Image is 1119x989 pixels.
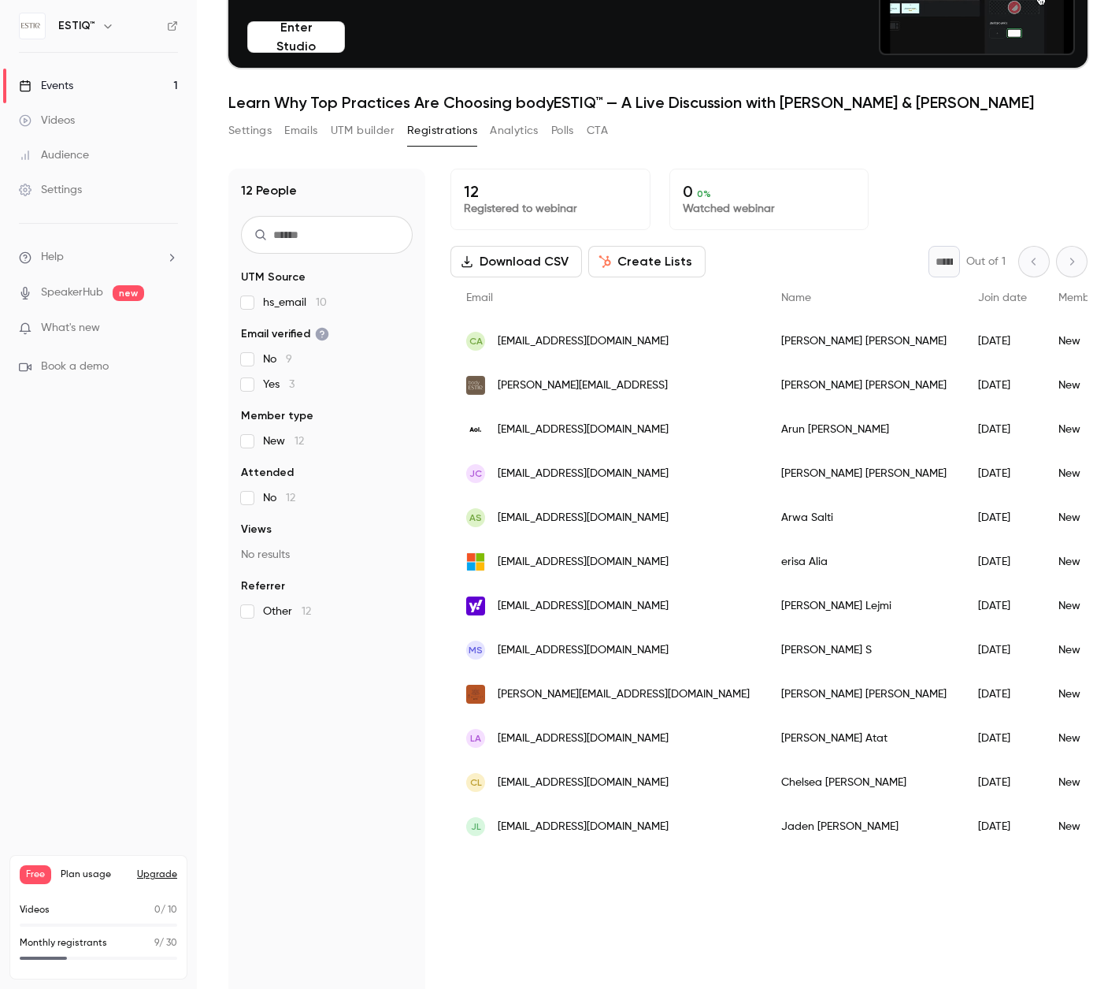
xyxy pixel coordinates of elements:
[241,547,413,563] p: No results
[246,6,276,36] button: Home
[498,819,669,835] span: [EMAIL_ADDRESS][DOMAIN_NAME]
[466,597,485,615] img: yahoo.fr
[587,118,608,143] button: CTA
[962,540,1043,584] div: [DATE]
[247,21,345,53] button: Enter Studio
[765,760,962,805] div: Chelsea [PERSON_NAME]
[41,320,100,336] span: What's new
[498,642,669,659] span: [EMAIL_ADDRESS][DOMAIN_NAME]
[469,511,482,525] span: AS
[765,716,962,760] div: [PERSON_NAME] Atat
[263,295,327,310] span: hs_email
[41,249,64,266] span: Help
[263,377,295,392] span: Yes
[962,363,1043,407] div: [DATE]
[765,540,962,584] div: erisa Alia
[228,118,272,143] button: Settings
[962,319,1043,363] div: [DATE]
[241,181,297,200] h1: 12 People
[19,113,75,128] div: Videos
[464,201,637,217] p: Registered to webinar
[469,467,482,481] span: JC
[316,297,327,308] span: 10
[25,162,217,178] div: Give the team a way to reach you:
[683,201,856,217] p: Watched webinar
[263,351,292,367] span: No
[19,147,89,163] div: Audience
[765,363,962,407] div: [PERSON_NAME] [PERSON_NAME]
[498,510,669,526] span: [EMAIL_ADDRESS][DOMAIN_NAME]
[765,805,962,849] div: Jaden [PERSON_NAME]
[466,552,485,571] img: outlook.com
[551,118,574,143] button: Polls
[962,452,1043,496] div: [DATE]
[241,270,306,285] span: UTM Source
[765,672,962,716] div: [PERSON_NAME] [PERSON_NAME]
[241,578,285,594] span: Referrer
[966,254,1006,270] p: Out of 1
[13,331,258,411] div: Hello,the channel is the page where you can publish all your upcoming events and replays[PERSON_N...
[498,333,669,350] span: [EMAIL_ADDRESS][DOMAIN_NAME]
[464,182,637,201] p: 12
[498,775,669,791] span: [EMAIL_ADDRESS][DOMAIN_NAME]
[962,407,1043,452] div: [DATE]
[498,377,668,394] span: [PERSON_NAME][EMAIL_ADDRESS]
[32,240,283,256] input: Enter your email
[466,292,493,303] span: Email
[13,189,302,295] div: Operator says…
[19,78,73,94] div: Events
[100,516,113,529] button: Start recording
[113,285,144,301] span: new
[13,483,302,510] textarea: Message…
[50,516,62,529] button: Gif picker
[407,118,477,143] button: Registrations
[57,91,302,140] div: What is a "Channel", is this the company profile?
[41,284,103,301] a: SpeakerHub
[61,868,128,881] span: Plan usage
[13,153,302,189] div: Operator says…
[466,420,485,439] img: aol.com
[289,379,295,390] span: 3
[765,407,962,452] div: Arun [PERSON_NAME]
[470,731,481,745] span: LA
[241,326,329,342] span: Email verified
[781,292,811,303] span: Name
[498,731,669,747] span: [EMAIL_ADDRESS][DOMAIN_NAME]
[20,936,107,950] p: Monthly registrants
[978,292,1027,303] span: Join date
[962,672,1043,716] div: [DATE]
[450,246,582,277] button: Download CSV
[154,903,177,917] p: / 10
[13,295,302,331] div: Salim says…
[697,188,711,199] span: 0 %
[263,604,311,619] span: Other
[154,936,177,950] p: / 30
[24,516,37,529] button: Emoji picker
[765,496,962,540] div: Arwa Salti
[241,408,313,424] span: Member type
[13,331,302,446] div: Salim says…
[284,118,317,143] button: Emails
[765,628,962,672] div: [PERSON_NAME] S
[25,340,246,402] div: Hello, the channel is the page where you can publish all your upcoming events and replays
[498,554,669,571] span: [EMAIL_ADDRESS][DOMAIN_NAME]
[683,182,856,201] p: 0
[20,903,50,917] p: Videos
[241,522,272,537] span: Views
[466,685,485,704] img: leparlournyc.com
[765,452,962,496] div: [PERSON_NAME] [PERSON_NAME]
[470,775,482,790] span: CL
[962,716,1043,760] div: [DATE]
[962,496,1043,540] div: [DATE]
[68,298,269,312] div: joined the conversation
[286,493,295,504] span: 12
[19,249,178,266] li: help-dropdown-opener
[19,182,82,198] div: Settings
[498,686,750,703] span: [PERSON_NAME][EMAIL_ADDRESS][DOMAIN_NAME]
[13,91,302,153] div: user says…
[490,118,539,143] button: Analytics
[154,939,159,948] span: 9
[68,299,156,310] b: [PERSON_NAME]
[228,93,1088,112] h1: Learn Why Top Practices Are Choosing bodyESTIQ™ — A Live Discussion with [PERSON_NAME] & [PERSON_...
[69,100,290,131] div: What is a "Channel", is this the company profile?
